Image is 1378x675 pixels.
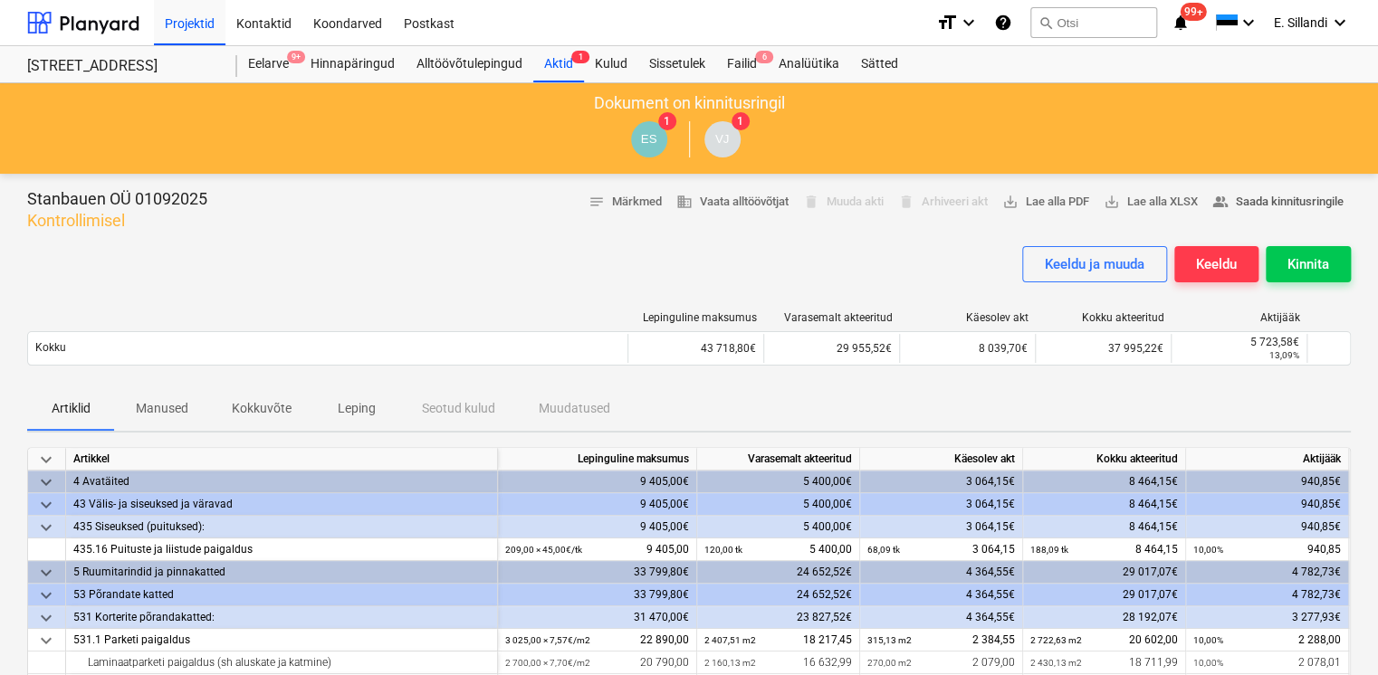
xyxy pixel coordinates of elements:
span: Vaata alltöövõtjat [676,192,789,213]
div: Kinnita [1287,252,1329,276]
div: 29 955,52€ [763,334,899,363]
span: notes [589,194,605,210]
div: 37 995,22€ [1035,334,1171,363]
a: Alltöövõtulepingud [406,46,533,82]
span: 1 [732,112,750,130]
div: 9 405,00€ [498,471,697,493]
i: Abikeskus [994,12,1012,33]
div: 940,85€ [1186,471,1349,493]
p: Artiklid [49,399,92,418]
span: keyboard_arrow_down [35,607,57,629]
div: Aktijääk [1186,448,1349,471]
div: 435.16 Puituste ja liistude paigaldus [73,538,490,561]
div: Lepinguline maksumus [636,311,757,324]
a: Eelarve9+ [237,46,300,82]
p: Kokkuvõte [232,399,292,418]
button: Keeldu ja muuda [1022,246,1167,282]
div: 2 384,55 [867,629,1015,651]
div: Valdek Juss [704,121,741,157]
span: 99+ [1181,3,1207,21]
p: Kontrollimisel [27,210,207,232]
div: 2 078,01 [1193,651,1341,674]
span: keyboard_arrow_down [35,517,57,538]
iframe: Chat Widget [1287,588,1378,675]
div: Varasemalt akteeritud [697,448,860,471]
small: 10,00% [1193,658,1223,668]
span: keyboard_arrow_down [35,585,57,606]
div: Aktid [533,46,584,82]
a: Failid6 [716,46,768,82]
div: Kulud [584,46,638,82]
div: Kokku akteeritud [1043,311,1164,324]
div: 18 711,99 [1030,651,1178,674]
span: keyboard_arrow_down [35,471,57,493]
button: Lae alla XLSX [1096,188,1205,216]
div: 53 Põrandate katted [73,584,490,606]
span: Saada kinnitusringile [1212,192,1344,213]
span: keyboard_arrow_down [35,630,57,651]
span: search [1038,15,1053,30]
button: Otsi [1030,7,1157,38]
span: business [676,194,693,210]
div: 29 017,07€ [1023,584,1186,606]
div: 33 799,80€ [498,584,697,606]
div: 8 464,15€ [1023,493,1186,516]
div: Keeldu [1196,252,1237,276]
span: 6 [755,51,773,63]
div: 940,85 [1193,538,1341,561]
div: 5 400,00€ [697,516,860,538]
div: 4 364,55€ [860,606,1023,629]
div: 4 782,73€ [1186,561,1349,584]
span: 1 [571,51,589,63]
a: Hinnapäringud [300,46,406,82]
a: Analüütika [768,46,850,82]
div: Kokku akteeritud [1023,448,1186,471]
small: 13,09% [1269,350,1299,360]
small: 10,00% [1193,545,1223,555]
div: 3 064,15€ [860,493,1023,516]
div: 3 064,15€ [860,471,1023,493]
small: 2 722,63 m2 [1030,635,1082,645]
a: Sissetulek [638,46,716,82]
div: Aktijääk [1179,311,1300,324]
button: Saada kinnitusringile [1205,188,1351,216]
div: 24 652,52€ [697,584,860,606]
div: 3 064,15 [867,538,1015,561]
div: 2 288,00 [1193,629,1341,651]
span: 1 [658,112,676,130]
span: keyboard_arrow_down [35,562,57,584]
i: keyboard_arrow_down [1329,12,1351,33]
i: keyboard_arrow_down [1238,12,1259,33]
div: 4 Avatäited [73,471,490,493]
div: 20 602,00 [1030,629,1178,651]
div: 3 064,15€ [860,516,1023,538]
div: 43 Välis- ja siseuksed ja väravad [73,493,490,516]
div: Failid [716,46,768,82]
p: Manused [136,399,188,418]
div: 531.1 Parketi paigaldus [73,629,490,651]
div: 28 192,07€ [1023,606,1186,629]
span: Märkmed [589,192,662,213]
i: keyboard_arrow_down [958,12,980,33]
div: 5 723,58€ [1179,336,1299,348]
div: Varasemalt akteeritud [771,311,893,324]
div: Käesolev akt [907,311,1029,324]
div: 29 017,07€ [1023,561,1186,584]
div: 4 364,55€ [860,584,1023,606]
a: Sätted [850,46,909,82]
small: 68,09 tk [867,545,900,555]
div: 5 400,00 [704,538,852,561]
div: 8 464,15€ [1023,471,1186,493]
span: keyboard_arrow_down [35,449,57,471]
span: people_alt [1212,194,1229,210]
div: Lepinguline maksumus [498,448,697,471]
div: 43 718,80€ [627,334,763,363]
div: 435 Siseuksed (puituksed): [73,516,490,538]
div: 9 405,00€ [498,493,697,516]
div: 5 400,00€ [697,493,860,516]
div: Keeldu ja muuda [1045,252,1144,276]
div: 33 799,80€ [498,561,697,584]
div: 8 464,15€ [1023,516,1186,538]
